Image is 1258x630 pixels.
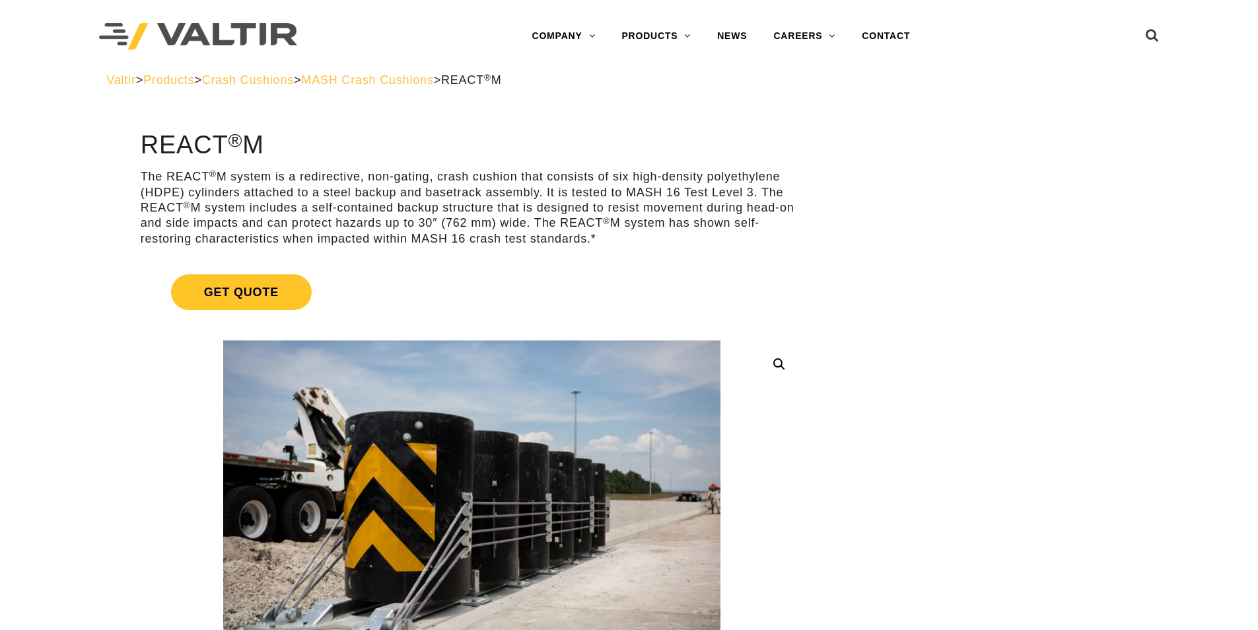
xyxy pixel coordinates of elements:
[760,23,849,50] a: CAREERS
[106,73,1152,88] div: > > > >
[849,23,923,50] a: CONTACT
[209,169,217,179] sup: ®
[301,73,433,87] a: MASH Crash Cushions
[484,73,491,83] sup: ®
[518,23,608,50] a: COMPANY
[143,73,194,87] a: Products
[141,258,803,326] a: Get Quote
[171,274,312,310] span: Get Quote
[441,73,502,87] span: REACT M
[608,23,704,50] a: PRODUCTS
[603,216,610,226] sup: ®
[184,200,191,210] sup: ®
[99,23,297,50] img: Valtir
[141,132,803,159] h1: REACT M
[704,23,760,50] a: NEWS
[228,130,243,151] sup: ®
[106,73,135,87] a: Valtir
[202,73,294,87] a: Crash Cushions
[141,169,803,247] p: The REACT M system is a redirective, non-gating, crash cushion that consists of six high-density ...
